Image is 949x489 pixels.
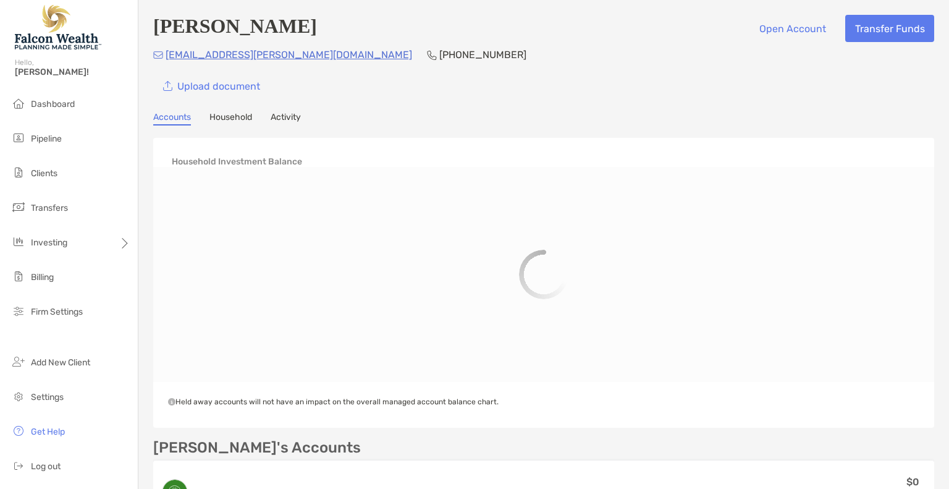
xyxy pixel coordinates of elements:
img: Falcon Wealth Planning Logo [15,5,101,49]
img: clients icon [11,165,26,180]
img: get-help icon [11,423,26,438]
img: firm-settings icon [11,304,26,318]
img: logout icon [11,458,26,473]
span: Held away accounts will not have an impact on the overall managed account balance chart. [168,398,499,406]
a: Upload document [153,72,269,100]
span: Pipeline [31,134,62,144]
img: transfers icon [11,200,26,215]
span: Investing [31,237,67,248]
span: Billing [31,272,54,283]
a: Household [209,112,252,125]
a: Activity [271,112,301,125]
img: billing icon [11,269,26,284]
h4: [PERSON_NAME] [153,15,317,42]
img: button icon [163,81,172,91]
span: [PERSON_NAME]! [15,67,130,77]
button: Transfer Funds [845,15,934,42]
span: Log out [31,461,61,472]
img: investing icon [11,234,26,249]
p: [EMAIL_ADDRESS][PERSON_NAME][DOMAIN_NAME] [166,47,412,62]
img: settings icon [11,389,26,404]
img: dashboard icon [11,96,26,111]
span: Add New Client [31,357,90,368]
span: Settings [31,392,64,402]
button: Open Account [749,15,835,42]
p: [PERSON_NAME]'s Accounts [153,440,361,456]
p: [PHONE_NUMBER] [439,47,526,62]
span: Get Help [31,427,65,437]
h4: Household Investment Balance [172,156,302,167]
img: add_new_client icon [11,354,26,369]
span: Dashboard [31,99,75,109]
a: Accounts [153,112,191,125]
span: Transfers [31,203,68,213]
img: pipeline icon [11,130,26,145]
img: Phone Icon [427,50,437,60]
span: Firm Settings [31,307,83,317]
span: Clients [31,168,57,179]
img: Email Icon [153,51,163,59]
